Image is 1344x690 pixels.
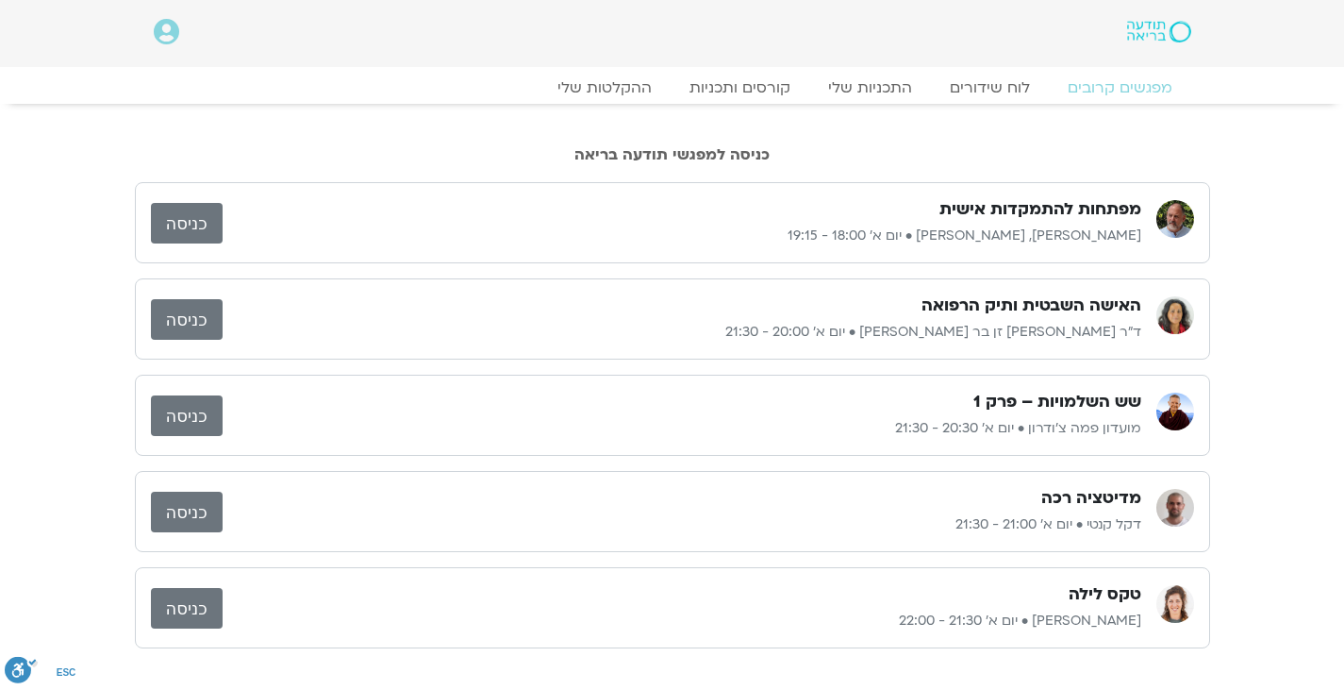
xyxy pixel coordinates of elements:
p: [PERSON_NAME] • יום א׳ 21:30 - 22:00 [223,610,1141,632]
h3: מדיטציה רכה [1041,487,1141,510]
a: מפגשים קרובים [1049,78,1191,97]
a: כניסה [151,588,223,629]
p: ד״ר [PERSON_NAME] זן בר [PERSON_NAME] • יום א׳ 20:00 - 21:30 [223,321,1141,344]
h3: שש השלמויות – פרק 1 [973,391,1141,413]
h3: האישה השבטית ותיק הרפואה [921,295,1141,317]
h2: כניסה למפגשי תודעה בריאה [135,146,1210,163]
img: מועדון פמה צ'ודרון [1156,393,1194,430]
img: דקל קנטי [1156,489,1194,527]
a: כניסה [151,395,223,436]
p: דקל קנטי • יום א׳ 21:00 - 21:30 [223,513,1141,536]
a: ההקלטות שלי [539,78,671,97]
h3: מפתחות להתמקדות אישית [939,198,1141,221]
a: כניסה [151,203,223,244]
a: התכניות שלי [809,78,931,97]
h3: טקס לילה [1069,583,1141,606]
a: קורסים ותכניות [671,78,809,97]
img: דנה גניהר, ברוך ברנר [1156,200,1194,238]
nav: Menu [154,78,1191,97]
img: אמילי גליק [1156,585,1194,623]
img: ד״ר צילה זן בר צור [1156,296,1194,334]
a: לוח שידורים [931,78,1049,97]
a: כניסה [151,492,223,532]
p: מועדון פמה צ'ודרון • יום א׳ 20:30 - 21:30 [223,417,1141,440]
p: [PERSON_NAME], [PERSON_NAME] • יום א׳ 18:00 - 19:15 [223,225,1141,247]
a: כניסה [151,299,223,340]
